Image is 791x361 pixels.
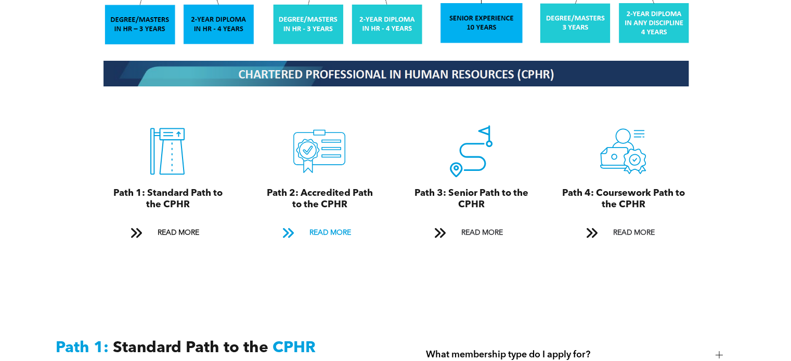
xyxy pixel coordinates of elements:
[275,223,364,243] a: READ MORE
[153,223,202,243] span: READ MORE
[123,223,212,243] a: READ MORE
[273,340,316,356] span: CPHR
[56,340,109,356] span: Path 1:
[457,223,506,243] span: READ MORE
[426,349,707,360] span: What membership type do I apply for?
[609,223,658,243] span: READ MORE
[113,340,268,356] span: Standard Path to the
[426,223,516,243] a: READ MORE
[562,189,684,209] span: Path 4: Coursework Path to the CPHR
[305,223,354,243] span: READ MORE
[266,189,372,209] span: Path 2: Accredited Path to the CPHR
[414,189,528,209] span: Path 3: Senior Path to the CPHR
[578,223,668,243] a: READ MORE
[113,189,222,209] span: Path 1: Standard Path to the CPHR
